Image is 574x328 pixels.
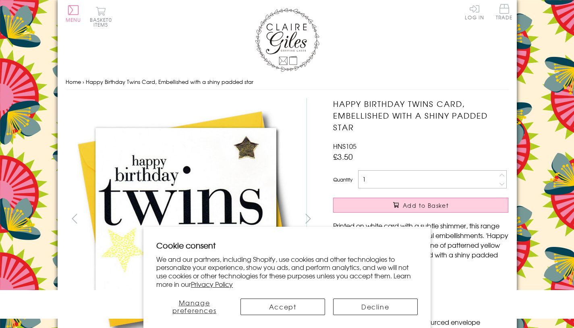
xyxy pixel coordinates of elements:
button: Menu [66,5,81,22]
span: HNS105 [333,141,356,151]
button: prev [66,209,84,228]
p: Printed on white card with a subtle shimmer, this range has large graphics and beautiful embellis... [333,221,508,269]
button: Add to Basket [333,198,508,213]
span: Trade [496,4,513,20]
h1: Happy Birthday Twins Card, Embellished with a shiny padded star [333,98,508,133]
a: Log In [465,4,484,20]
button: Accept [240,299,325,315]
button: Manage preferences [156,299,232,315]
p: We and our partners, including Shopify, use cookies and other technologies to personalize your ex... [156,255,418,288]
a: Trade [496,4,513,21]
button: Basket0 items [90,6,112,27]
button: Decline [333,299,418,315]
span: £3.50 [333,151,353,162]
span: Add to Basket [403,201,449,209]
span: Menu [66,16,81,23]
span: Manage preferences [172,298,217,315]
span: › [83,78,84,86]
span: Happy Birthday Twins Card, Embellished with a shiny padded star [86,78,253,86]
a: Home [66,78,81,86]
span: 0 items [93,16,112,28]
nav: breadcrumbs [66,74,509,90]
img: Claire Giles Greetings Cards [255,8,319,72]
h2: Cookie consent [156,240,418,251]
button: next [299,209,317,228]
label: Quantity [333,176,352,183]
a: Privacy Policy [191,279,233,289]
